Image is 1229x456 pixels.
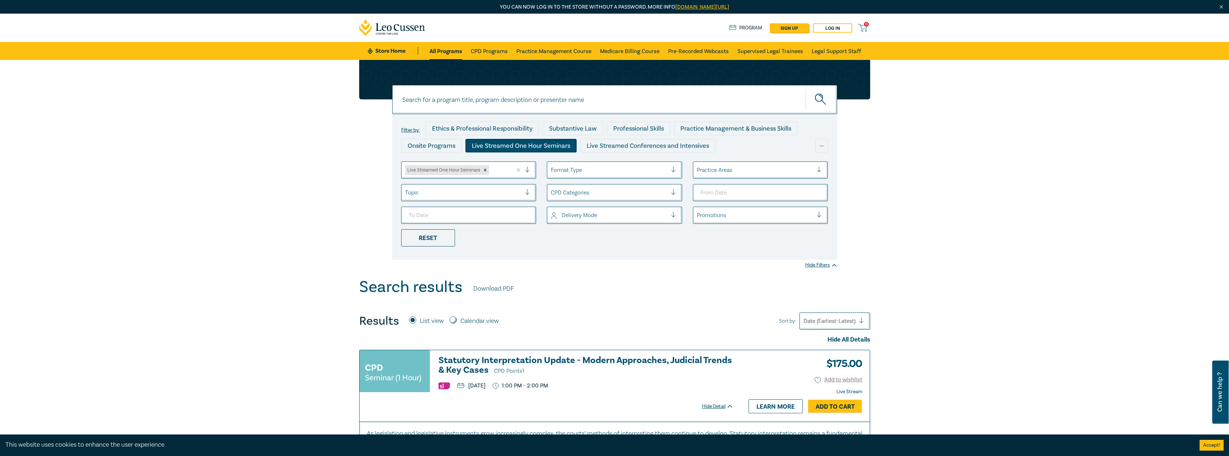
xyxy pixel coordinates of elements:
[808,400,862,413] a: Add to Cart
[864,22,869,27] span: 0
[749,399,803,413] a: Learn more
[687,156,753,170] div: National Programs
[580,139,716,152] div: Live Streamed Conferences and Intensives
[473,284,514,293] a: Download PDF
[675,4,729,10] a: [DOMAIN_NAME][URL]
[438,356,733,376] h3: Statutory Interpretation Update - Modern Approaches, Judicial Trends & Key Cases
[493,382,548,389] p: 1:00 PM - 2:00 PM
[551,189,552,197] input: select
[481,165,489,175] div: Remove Live Streamed One Hour Seminars
[367,429,863,448] p: As legislation and legislative instruments grow increasingly complex, the courts’ methods of inte...
[815,376,862,384] button: Add to wishlist
[605,156,683,170] div: 10 CPD Point Packages
[359,314,399,328] h4: Results
[465,139,577,152] div: Live Streamed One Hour Seminars
[516,42,591,60] a: Practice Management Course
[405,189,407,197] input: select
[438,382,450,389] img: Substantive Law
[365,361,383,374] h3: CPD
[401,127,420,133] label: Filter by:
[551,166,552,174] input: select
[607,122,670,135] div: Professional Skills
[815,139,828,152] div: ...
[697,211,698,219] input: select
[430,42,462,60] a: All Programs
[674,122,798,135] div: Practice Management & Business Skills
[1218,4,1224,10] img: Close
[737,42,803,60] a: Supervised Legal Trainees
[543,122,603,135] div: Substantive Law
[457,383,485,389] p: [DATE]
[405,165,481,175] div: Live Streamed One Hour Seminars
[729,24,763,32] a: Program
[438,356,733,376] a: Statutory Interpretation Update - Modern Approaches, Judicial Trends & Key Cases CPD Points1
[702,403,741,410] div: Hide Detail
[836,389,862,395] strong: Live Stream
[551,211,552,219] input: select
[600,42,660,60] a: Medicare Billing Course
[494,367,524,375] span: CPD Points 1
[359,278,463,296] h1: Search results
[5,440,1189,450] div: This website uses cookies to enhance the user experience.
[420,316,444,326] label: List view
[697,166,698,174] input: select
[460,316,499,326] label: Calendar view
[359,335,870,344] div: Hide All Details
[813,23,852,33] a: Log in
[805,262,837,269] div: Hide Filters
[812,42,861,60] a: Legal Support Staff
[1200,440,1224,451] button: Accept cookies
[821,356,862,372] h3: $ 175.00
[401,207,536,224] input: To Date
[365,374,421,381] small: Seminar (1 Hour)
[426,122,539,135] div: Ethics & Professional Responsibility
[491,166,492,174] input: select
[368,47,418,55] a: Store Home
[401,229,455,246] div: Reset
[668,42,729,60] a: Pre-Recorded Webcasts
[392,85,837,114] input: Search for a program title, program description or presenter name
[770,23,809,33] a: sign up
[1216,365,1223,419] span: Can we help ?
[471,42,508,60] a: CPD Programs
[401,156,515,170] div: Live Streamed Practical Workshops
[519,156,601,170] div: Pre-Recorded Webcasts
[401,139,462,152] div: Onsite Programs
[359,3,870,11] p: You can now log in to the store without a password. More info
[803,317,805,325] input: Sort by
[693,184,828,201] input: From Date
[779,317,796,325] span: Sort by:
